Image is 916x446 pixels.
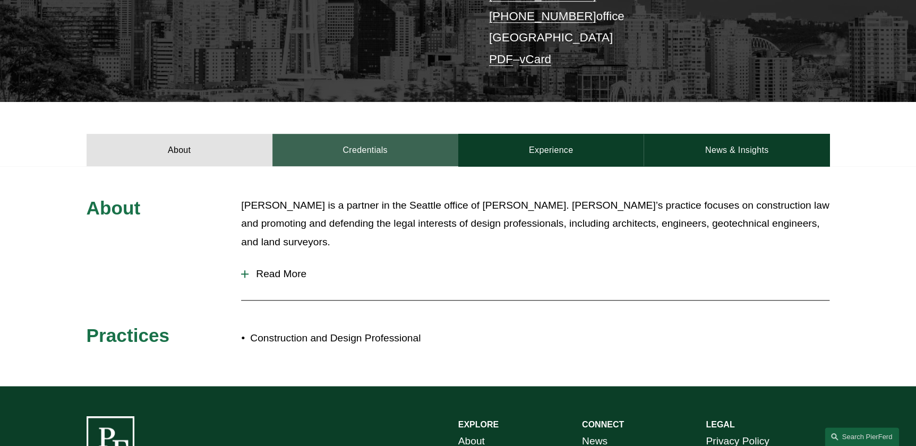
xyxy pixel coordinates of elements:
a: News & Insights [644,134,829,166]
span: About [87,198,141,218]
p: [PERSON_NAME] is a partner in the Seattle office of [PERSON_NAME]. [PERSON_NAME]’s practice focus... [241,196,829,252]
strong: EXPLORE [458,420,499,429]
strong: CONNECT [582,420,624,429]
p: Construction and Design Professional [250,329,458,348]
button: Read More [241,260,829,288]
span: Read More [249,268,829,280]
a: Search this site [825,427,899,446]
a: PDF [489,53,513,66]
a: [PHONE_NUMBER] [489,10,596,23]
a: vCard [519,53,551,66]
strong: LEGAL [706,420,734,429]
a: Credentials [272,134,458,166]
a: Experience [458,134,644,166]
a: About [87,134,272,166]
span: Practices [87,325,170,346]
